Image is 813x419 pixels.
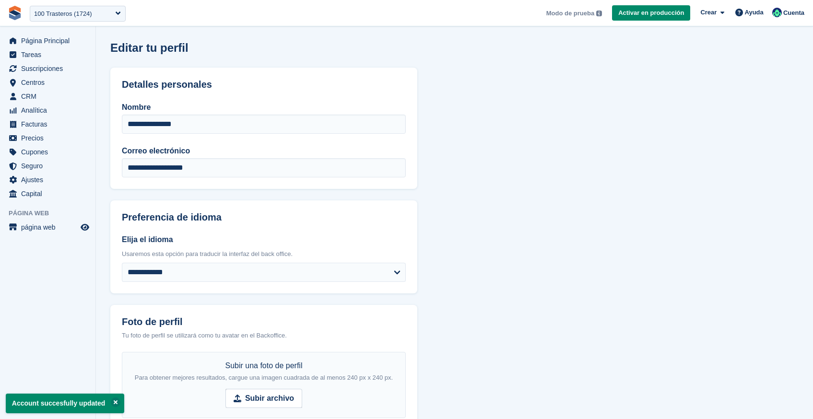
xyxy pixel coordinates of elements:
[5,62,91,75] a: menu
[21,62,79,75] span: Suscripciones
[21,173,79,186] span: Ajustes
[5,187,91,200] a: menu
[135,374,393,381] span: Para obtener mejores resultados, cargue una imagen cuadrada de al menos 240 px x 240 px.
[21,131,79,145] span: Precios
[21,76,79,89] span: Centros
[9,209,95,218] span: Página web
[5,34,91,47] a: menu
[122,145,406,157] label: Correo electrónico
[5,104,91,117] a: menu
[5,90,91,103] a: menu
[5,173,91,186] a: menu
[122,316,406,327] label: Foto de perfil
[110,41,189,54] h1: Editar tu perfil
[225,389,302,408] input: Subir archivo
[745,8,764,17] span: Ayuda
[5,48,91,61] a: menu
[21,34,79,47] span: Página Principal
[21,117,79,131] span: Facturas
[546,9,594,18] span: Modo de prueba
[618,8,684,18] span: Activar en producción
[5,221,91,234] a: menú
[5,117,91,131] a: menu
[5,145,91,159] a: menu
[596,11,602,16] img: icon-info-grey-7440780725fd019a000dd9b08b2336e03edf1995a4989e88bcd33f0948082b44.svg
[772,8,782,17] img: Jenna Wimshurst
[245,393,294,404] strong: Subir archivo
[21,90,79,103] span: CRM
[122,234,406,245] label: Elija el idioma
[783,8,804,18] span: Cuenta
[5,76,91,89] a: menu
[21,159,79,173] span: Seguro
[6,394,124,413] p: Account succesfully updated
[21,104,79,117] span: Analítica
[122,212,406,223] h2: Preferencia de idioma
[700,8,717,17] span: Crear
[122,102,406,113] label: Nombre
[122,331,406,340] div: Tu foto de perfil se utilizará como tu avatar en el Backoffice.
[122,79,406,90] h2: Detalles personales
[34,9,92,19] div: 100 Trasteros (1724)
[8,6,22,20] img: stora-icon-8386f47178a22dfd0bd8f6a31ec36ba5ce8667c1dd55bd0f319d3a0aa187defe.svg
[21,48,79,61] span: Tareas
[21,145,79,159] span: Cupones
[612,5,690,21] a: Activar en producción
[5,159,91,173] a: menu
[21,221,79,234] span: página web
[135,360,393,383] div: Subir una foto de perfil
[122,249,406,259] div: Usaremos esta opción para traducir la interfaz del back office.
[5,131,91,145] a: menu
[21,187,79,200] span: Capital
[79,221,91,233] a: Vista previa de la tienda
